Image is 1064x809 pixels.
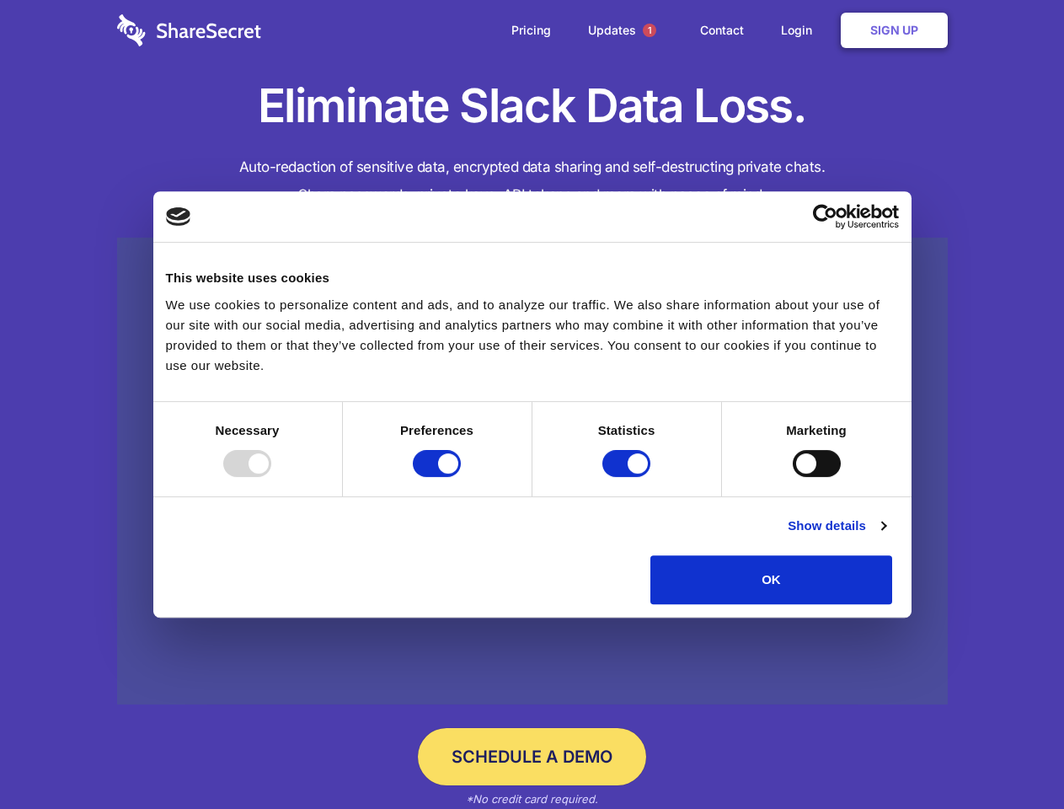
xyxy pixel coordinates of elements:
img: logo [166,207,191,226]
a: Schedule a Demo [418,728,646,785]
a: Wistia video thumbnail [117,238,948,705]
a: Sign Up [841,13,948,48]
a: Show details [788,516,885,536]
a: Pricing [495,4,568,56]
strong: Statistics [598,423,655,437]
strong: Marketing [786,423,847,437]
div: We use cookies to personalize content and ads, and to analyze our traffic. We also share informat... [166,295,899,376]
strong: Preferences [400,423,473,437]
a: Usercentrics Cookiebot - opens in a new window [751,204,899,229]
a: Contact [683,4,761,56]
h4: Auto-redaction of sensitive data, encrypted data sharing and self-destructing private chats. Shar... [117,153,948,209]
em: *No credit card required. [466,792,598,806]
strong: Necessary [216,423,280,437]
button: OK [650,555,892,604]
h1: Eliminate Slack Data Loss. [117,76,948,137]
div: This website uses cookies [166,268,899,288]
a: Login [764,4,837,56]
span: 1 [643,24,656,37]
img: logo-wordmark-white-trans-d4663122ce5f474addd5e946df7df03e33cb6a1c49d2221995e7729f52c070b2.svg [117,14,261,46]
